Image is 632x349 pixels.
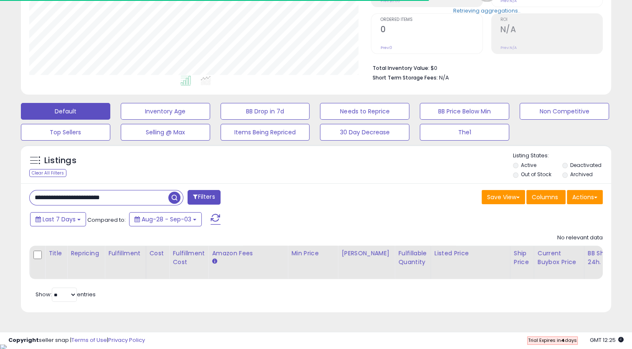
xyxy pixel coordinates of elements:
div: Min Price [291,249,334,258]
button: Needs to Reprice [320,103,409,120]
button: Inventory Age [121,103,210,120]
strong: Copyright [8,336,39,344]
small: Amazon Fees. [212,258,217,265]
span: Compared to: [87,216,126,224]
div: Listed Price [434,249,507,258]
button: Non Competitive [520,103,609,120]
span: Trial Expires in days [528,337,577,344]
span: Columns [532,193,558,201]
div: seller snap | | [8,336,145,344]
span: Show: entries [36,290,96,298]
div: Fulfillable Quantity [398,249,427,267]
div: Current Buybox Price [538,249,581,267]
p: Listing States: [513,152,611,160]
span: Last 7 Days [43,215,76,223]
label: Out of Stock [521,171,551,178]
button: Selling @ Max [121,124,210,141]
a: Terms of Use [71,336,107,344]
div: Repricing [71,249,101,258]
h5: Listings [44,155,76,167]
button: BB Drop in 7d [221,103,310,120]
a: Privacy Policy [108,336,145,344]
button: Default [21,103,110,120]
button: Filters [188,190,220,205]
div: Clear All Filters [29,169,66,177]
div: BB Share 24h. [588,249,618,267]
span: 2025-09-12 12:25 GMT [590,336,624,344]
button: Actions [567,190,603,204]
div: Fulfillment Cost [173,249,205,267]
label: Archived [570,171,593,178]
div: Cost [150,249,166,258]
div: Amazon Fees [212,249,284,258]
label: Active [521,162,536,169]
span: Aug-28 - Sep-03 [142,215,191,223]
div: Retrieving aggregations.. [453,7,520,14]
button: Items Being Repriced [221,124,310,141]
label: Deactivated [570,162,602,169]
button: The1 [420,124,509,141]
button: Columns [526,190,566,204]
button: Top Sellers [21,124,110,141]
button: Last 7 Days [30,212,86,226]
button: Aug-28 - Sep-03 [129,212,202,226]
div: Ship Price [514,249,530,267]
button: BB Price Below Min [420,103,509,120]
div: [PERSON_NAME] [341,249,391,258]
div: Fulfillment [108,249,142,258]
b: 4 [561,337,565,344]
div: No relevant data [557,234,603,242]
button: 30 Day Decrease [320,124,409,141]
button: Save View [482,190,525,204]
div: Title [48,249,63,258]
